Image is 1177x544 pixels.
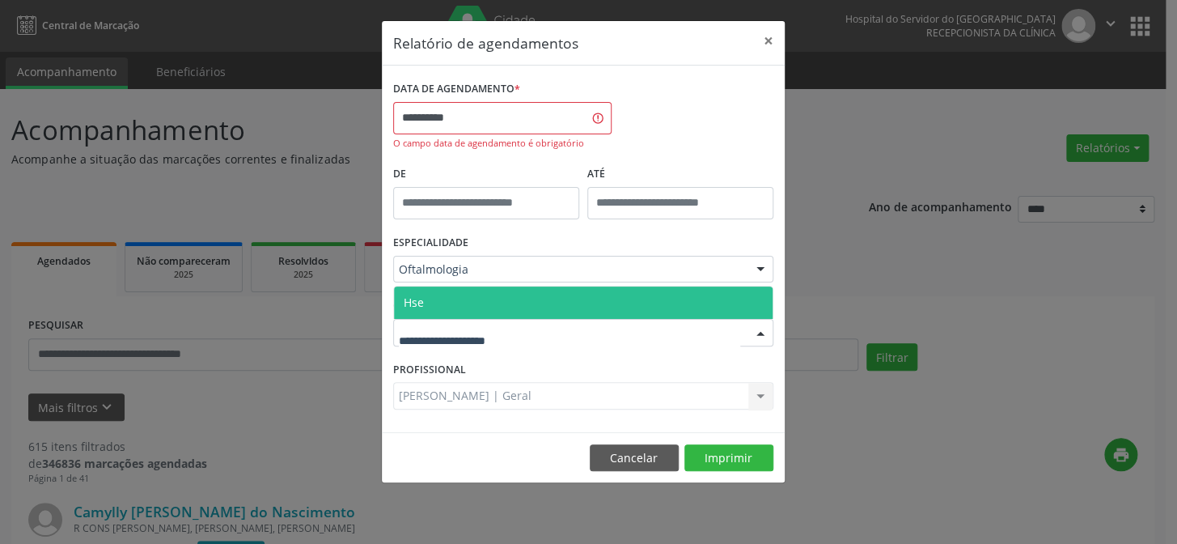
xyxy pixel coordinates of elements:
div: O campo data de agendamento é obrigatório [393,137,612,151]
button: Close [752,21,785,61]
label: ESPECIALIDADE [393,231,468,256]
label: De [393,162,579,187]
button: Imprimir [684,444,773,472]
label: DATA DE AGENDAMENTO [393,77,520,102]
button: Cancelar [590,444,679,472]
label: ATÉ [587,162,773,187]
h5: Relatório de agendamentos [393,32,578,53]
span: Oftalmologia [399,261,740,278]
span: Hse [404,295,424,310]
label: PROFISSIONAL [393,358,466,383]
